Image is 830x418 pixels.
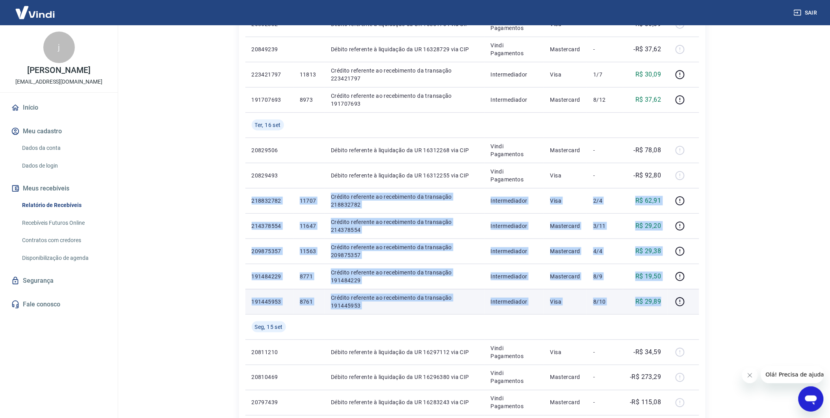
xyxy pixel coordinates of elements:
[761,366,824,383] iframe: Mensagem da empresa
[491,168,538,183] p: Vindi Pagamentos
[491,197,538,205] p: Intermediador
[19,140,108,156] a: Dados da conta
[300,197,318,205] p: 11707
[635,297,661,306] p: R$ 29,89
[491,344,538,360] p: Vindi Pagamentos
[550,96,581,104] p: Mastercard
[300,298,318,306] p: 8761
[634,45,661,54] p: -R$ 37,62
[331,399,478,407] p: Débito referente à liquidação da UR 16283243 via CIP
[491,96,538,104] p: Intermediador
[635,70,661,79] p: R$ 30,09
[19,215,108,231] a: Recebíveis Futuros Online
[252,172,287,179] p: 20829493
[491,142,538,158] p: Vindi Pagamentos
[19,232,108,248] a: Contratos com credores
[491,272,538,280] p: Intermediador
[252,247,287,255] p: 209875357
[43,32,75,63] div: j
[550,172,581,179] p: Visa
[635,221,661,231] p: R$ 29,20
[331,243,478,259] p: Crédito referente ao recebimento da transação 209875357
[593,45,616,53] p: -
[331,172,478,179] p: Débito referente à liquidação da UR 16312255 via CIP
[19,158,108,174] a: Dados de login
[491,395,538,411] p: Vindi Pagamentos
[635,95,661,104] p: R$ 37,62
[550,45,581,53] p: Mastercard
[255,121,281,129] span: Ter, 16 set
[634,171,661,180] p: -R$ 92,80
[491,298,538,306] p: Intermediador
[300,222,318,230] p: 11647
[252,45,287,53] p: 20849239
[19,197,108,213] a: Relatório de Recebíveis
[252,298,287,306] p: 191445953
[300,247,318,255] p: 11563
[593,373,616,381] p: -
[593,172,616,179] p: -
[593,71,616,78] p: 1/7
[255,323,283,331] span: Seg, 15 set
[630,398,661,407] p: -R$ 115,08
[331,45,478,53] p: Débito referente à liquidação da UR 16328729 via CIP
[593,222,616,230] p: 3/11
[9,296,108,313] a: Fale conosco
[331,269,478,284] p: Crédito referente ao recebimento da transação 191484229
[593,247,616,255] p: 4/4
[550,222,581,230] p: Mastercard
[550,197,581,205] p: Visa
[491,41,538,57] p: Vindi Pagamentos
[491,71,538,78] p: Intermediador
[593,348,616,356] p: -
[550,348,581,356] p: Visa
[634,347,661,357] p: -R$ 34,59
[635,272,661,281] p: R$ 19,50
[5,6,66,12] span: Olá! Precisa de ajuda?
[550,373,581,381] p: Mastercard
[550,71,581,78] p: Visa
[300,96,318,104] p: 8973
[331,294,478,310] p: Crédito referente ao recebimento da transação 191445953
[550,399,581,407] p: Mastercard
[252,222,287,230] p: 214378554
[331,67,478,82] p: Crédito referente ao recebimento da transação 223421797
[550,272,581,280] p: Mastercard
[593,197,616,205] p: 2/4
[593,272,616,280] p: 8/9
[593,399,616,407] p: -
[635,196,661,205] p: R$ 62,91
[9,0,61,24] img: Vindi
[593,96,616,104] p: 8/12
[630,373,661,382] p: -R$ 273,29
[331,218,478,234] p: Crédito referente ao recebimento da transação 214378554
[252,272,287,280] p: 191484229
[252,348,287,356] p: 20811210
[742,368,758,383] iframe: Fechar mensagem
[19,250,108,266] a: Disponibilização de agenda
[252,96,287,104] p: 191707693
[792,6,821,20] button: Sair
[331,193,478,209] p: Crédito referente ao recebimento da transação 218832782
[635,246,661,256] p: R$ 29,38
[300,272,318,280] p: 8771
[491,247,538,255] p: Intermediador
[9,99,108,116] a: Início
[593,146,616,154] p: -
[9,272,108,289] a: Segurança
[550,146,581,154] p: Mastercard
[15,78,102,86] p: [EMAIL_ADDRESS][DOMAIN_NAME]
[491,222,538,230] p: Intermediador
[331,146,478,154] p: Débito referente à liquidação da UR 16312268 via CIP
[550,298,581,306] p: Visa
[550,247,581,255] p: Mastercard
[634,146,661,155] p: -R$ 78,08
[252,146,287,154] p: 20829506
[300,71,318,78] p: 11813
[331,348,478,356] p: Débito referente à liquidação da UR 16297112 via CIP
[9,180,108,197] button: Meus recebíveis
[252,197,287,205] p: 218832782
[491,369,538,385] p: Vindi Pagamentos
[593,298,616,306] p: 8/10
[798,386,824,412] iframe: Botão para abrir a janela de mensagens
